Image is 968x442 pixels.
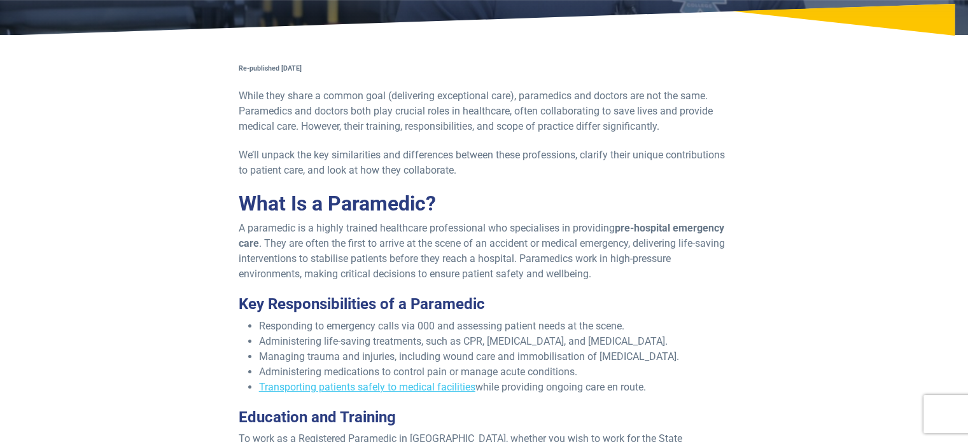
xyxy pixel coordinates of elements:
p: A paramedic is a highly trained healthcare professional who specialises in providing . They are o... [239,221,730,282]
a: Transporting patients safely to medical facilities [259,381,475,393]
strong: Re-published [DATE] [239,64,302,73]
li: while providing ongoing care en route. [259,380,730,395]
h3: Education and Training [239,408,730,427]
h2: What Is a Paramedic? [239,191,730,216]
li: Administering life-saving treatments, such as CPR, [MEDICAL_DATA], and [MEDICAL_DATA]. [259,334,730,349]
h3: Key Responsibilities of a Paramedic [239,295,730,314]
strong: pre-hospital emergency care [239,222,724,249]
p: We’ll unpack the key similarities and differences between these professions, clarify their unique... [239,148,730,178]
p: While they share a common goal (delivering exceptional care), paramedics and doctors are not the ... [239,88,730,134]
li: Responding to emergency calls via 000 and assessing patient needs at the scene. [259,319,730,334]
li: Managing trauma and injuries, including wound care and immobilisation of [MEDICAL_DATA]. [259,349,730,364]
li: Administering medications to control pain or manage acute conditions. [259,364,730,380]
